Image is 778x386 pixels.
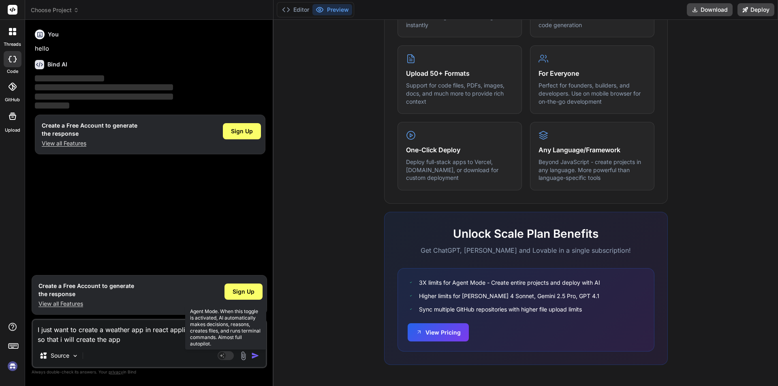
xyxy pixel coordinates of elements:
[233,288,254,296] span: Sign Up
[216,351,235,360] button: Agent Mode. When this toggle is activated, AI automatically makes decisions, reasons, creates fil...
[539,68,646,78] h4: For Everyone
[42,122,137,138] h1: Create a Free Account to generate the response
[231,127,253,135] span: Sign Up
[406,158,513,182] p: Deploy full-stack apps to Vercel, [DOMAIN_NAME], or download for custom deployment
[398,245,654,255] p: Get ChatGPT, [PERSON_NAME] and Lovable in a single subscription!
[6,359,19,373] img: signin
[539,81,646,105] p: Perfect for founders, builders, and developers. Use on mobile browser for on-the-go development
[38,300,134,308] p: View all Features
[251,352,259,360] img: icon
[35,102,69,109] span: ‌
[539,158,646,182] p: Beyond JavaScript - create projects in any language. More powerful than language-specific tools
[406,81,513,105] p: Support for code files, PDFs, images, docs, and much more to provide rich context
[31,6,79,14] span: Choose Project
[419,278,600,287] span: 3X limits for Agent Mode - Create entire projects and deploy with AI
[419,292,599,300] span: Higher limits for [PERSON_NAME] 4 Sonnet, Gemini 2.5 Pro, GPT 4.1
[5,127,20,134] label: Upload
[406,145,513,155] h4: One-Click Deploy
[539,145,646,155] h4: Any Language/Framework
[312,4,352,15] button: Preview
[47,60,67,68] h6: Bind AI
[35,44,265,53] p: hello
[35,75,104,81] span: ‌
[687,3,733,16] button: Download
[35,84,173,90] span: ‌
[33,320,266,344] textarea: I just want to create a weather app in react application give me the ideas so that i will create ...
[38,282,134,298] h1: Create a Free Account to generate the response
[32,368,267,376] p: Always double-check its answers. Your in Bind
[406,68,513,78] h4: Upload 50+ Formats
[42,139,137,147] p: View all Features
[737,3,774,16] button: Deploy
[109,369,123,374] span: privacy
[279,4,312,15] button: Editor
[239,351,248,360] img: attachment
[398,225,654,242] h2: Unlock Scale Plan Benefits
[72,352,79,359] img: Pick Models
[48,30,59,38] h6: You
[51,352,69,360] p: Source
[5,96,20,103] label: GitHub
[419,305,582,313] span: Sync multiple GitHub repositories with higher file upload limits
[4,41,21,48] label: threads
[408,323,469,341] button: View Pricing
[7,68,18,75] label: code
[35,94,173,100] span: ‌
